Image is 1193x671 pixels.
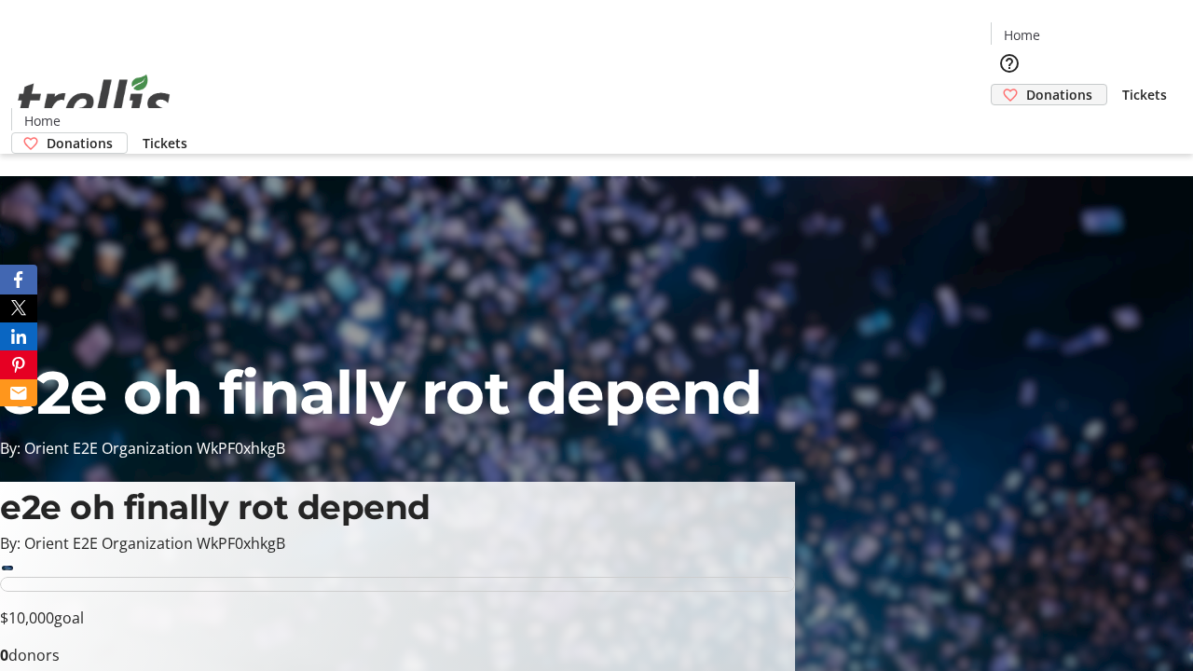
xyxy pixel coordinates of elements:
span: Tickets [143,133,187,153]
img: Orient E2E Organization WkPF0xhkgB's Logo [11,54,177,147]
button: Help [991,45,1028,82]
span: Tickets [1122,85,1167,104]
a: Home [12,111,72,130]
span: Home [1004,25,1040,45]
a: Tickets [1107,85,1182,104]
span: Home [24,111,61,130]
a: Home [992,25,1051,45]
a: Donations [991,84,1107,105]
a: Tickets [128,133,202,153]
span: Donations [1026,85,1092,104]
a: Donations [11,132,128,154]
span: Donations [47,133,113,153]
button: Cart [991,105,1028,143]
